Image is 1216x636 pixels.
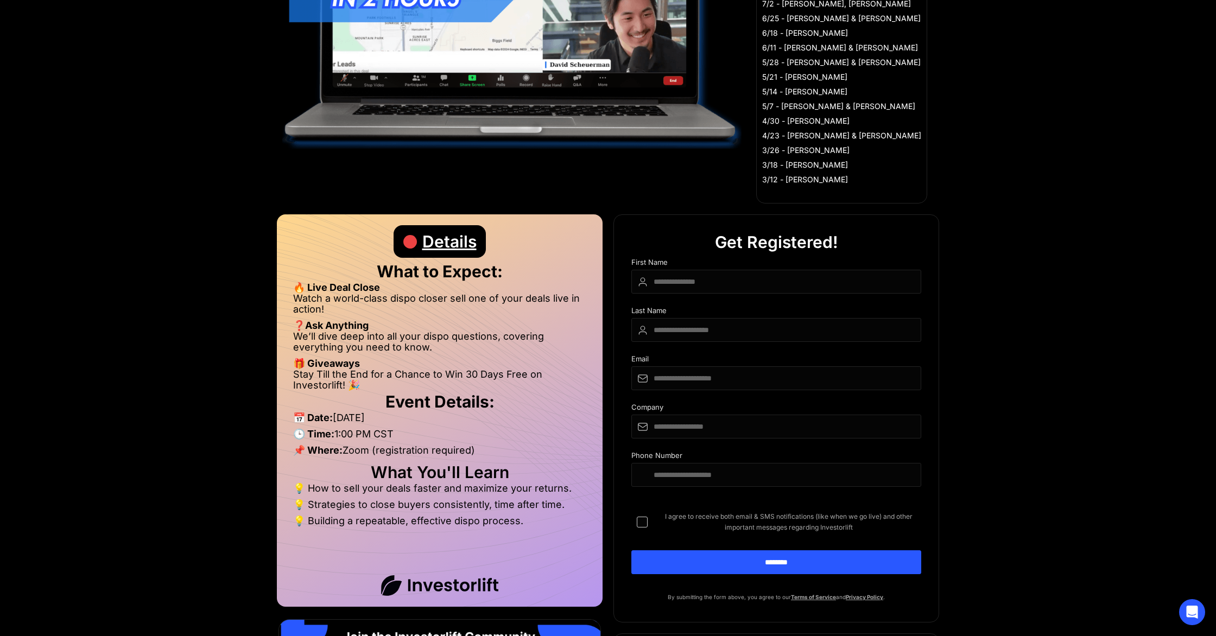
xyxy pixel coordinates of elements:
[293,358,360,369] strong: 🎁 Giveaways
[293,412,586,429] li: [DATE]
[656,511,921,533] span: I agree to receive both email & SMS notifications (like when we go live) and other important mess...
[846,594,883,600] a: Privacy Policy
[293,429,586,445] li: 1:00 PM CST
[293,483,586,499] li: 💡 How to sell your deals faster and maximize your returns.
[293,412,333,423] strong: 📅 Date:
[293,320,369,331] strong: ❓Ask Anything
[631,258,921,270] div: First Name
[631,355,921,366] div: Email
[422,225,477,258] div: Details
[791,594,836,600] a: Terms of Service
[377,262,503,281] strong: What to Expect:
[293,444,343,456] strong: 📌 Where:
[385,392,495,411] strong: Event Details:
[631,403,921,415] div: Company
[293,467,586,478] h2: What You'll Learn
[293,282,380,293] strong: 🔥 Live Deal Close
[293,499,586,516] li: 💡 Strategies to close buyers consistently, time after time.
[631,592,921,602] p: By submitting the form above, you agree to our and .
[631,307,921,318] div: Last Name
[293,331,586,358] li: We’ll dive deep into all your dispo questions, covering everything you need to know.
[293,428,334,440] strong: 🕒 Time:
[631,258,921,592] form: DIspo Day Main Form
[715,226,838,258] div: Get Registered!
[1179,599,1205,625] div: Open Intercom Messenger
[631,451,921,463] div: Phone Number
[293,369,586,391] li: Stay Till the End for a Chance to Win 30 Days Free on Investorlift! 🎉
[293,445,586,461] li: Zoom (registration required)
[293,516,586,526] li: 💡 Building a repeatable, effective dispo process.
[293,293,586,320] li: Watch a world-class dispo closer sell one of your deals live in action!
